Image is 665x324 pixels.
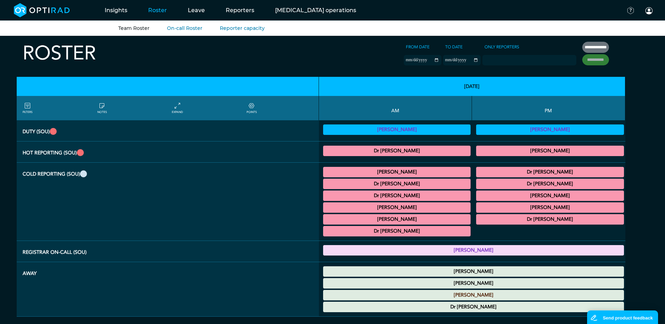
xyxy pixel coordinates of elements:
div: General MRI 09:00 - 11:00 [323,167,471,177]
div: Registrar On-Call 17:00 - 21:00 [323,245,624,256]
div: Other Leave 00:00 - 23:59 [323,302,624,312]
img: brand-opti-rad-logos-blue-and-white-d2f68631ba2948856bd03f2d395fb146ddc8fb01b4b6e9315ea85fa773367... [14,3,70,17]
th: Away [17,262,319,317]
summary: Dr [PERSON_NAME] [324,227,470,235]
div: Vetting 09:00 - 13:00 [323,124,471,135]
div: Annual Leave 00:00 - 23:59 [323,266,624,277]
div: General MRI 15:30 - 16:30 [476,202,624,213]
summary: [PERSON_NAME] [324,291,623,299]
th: PM [472,96,625,120]
summary: [PERSON_NAME] [324,168,470,176]
div: General MRI/General CT 17:00 - 18:00 [476,214,624,225]
th: Registrar On-Call (SOU) [17,241,319,262]
div: MRI Neuro 11:30 - 14:00 [323,214,471,225]
div: Annual Leave 00:00 - 23:59 [323,290,624,300]
a: show/hide notes [97,102,107,114]
th: Hot Reporting (SOU) [17,141,319,163]
summary: [PERSON_NAME] [324,246,623,254]
div: General CT 14:30 - 15:30 [476,191,624,201]
th: [DATE] [319,77,625,96]
summary: [PERSON_NAME] [477,192,623,200]
summary: Dr [PERSON_NAME] [324,147,470,155]
div: MRI Trauma & Urgent/CT Trauma & Urgent 09:00 - 13:00 [323,146,471,156]
label: From date [404,42,432,52]
summary: [PERSON_NAME] [324,279,623,287]
summary: [PERSON_NAME] [324,215,470,224]
summary: [PERSON_NAME] [477,203,623,212]
div: General CT 13:00 - 15:00 [476,167,624,177]
summary: Dr [PERSON_NAME] [324,192,470,200]
summary: [PERSON_NAME] [324,267,623,276]
label: To date [443,42,465,52]
div: General MRI 10:30 - 13:00 [323,191,471,201]
div: General MRI 13:30 - 17:30 [476,179,624,189]
div: Vetting 13:00 - 17:00 [476,124,624,135]
a: Reporter capacity [220,25,265,31]
h2: Roster [23,42,96,65]
div: General MRI 09:00 - 13:00 [323,179,471,189]
summary: Dr [PERSON_NAME] [324,303,623,311]
summary: Dr [PERSON_NAME] [477,168,623,176]
a: FILTERS [23,102,32,114]
th: Duty (SOU) [17,120,319,141]
input: null [483,56,518,62]
label: Only Reporters [482,42,521,52]
th: AM [319,96,472,120]
a: collapse/expand entries [172,102,183,114]
div: General CT 11:30 - 13:30 [323,226,471,236]
summary: [PERSON_NAME] [477,125,623,134]
summary: Dr [PERSON_NAME] [477,180,623,188]
summary: [PERSON_NAME] [324,203,470,212]
div: General CT 11:00 - 13:00 [323,202,471,213]
div: CT Trauma & Urgent/MRI Trauma & Urgent 13:00 - 17:00 [476,146,624,156]
a: collapse/expand expected points [247,102,257,114]
th: Cold Reporting (SOU) [17,163,319,241]
summary: [PERSON_NAME] [477,147,623,155]
a: Team Roster [118,25,150,31]
summary: [PERSON_NAME] [324,125,470,134]
summary: Dr [PERSON_NAME] [324,180,470,188]
div: Annual Leave 00:00 - 23:59 [323,278,624,289]
summary: Dr [PERSON_NAME] [477,215,623,224]
a: On-call Roster [167,25,202,31]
